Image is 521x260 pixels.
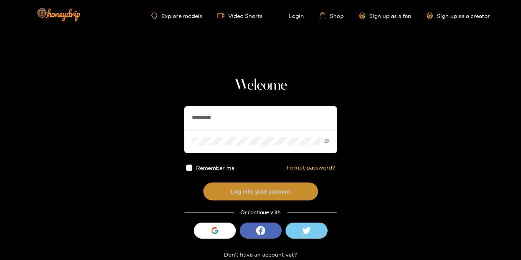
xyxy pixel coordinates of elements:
[319,12,344,19] a: Shop
[287,165,335,171] a: Forgot password?
[278,12,304,19] a: Login
[184,250,337,259] div: Don't have an account yet?
[217,12,228,19] span: video-camera
[324,139,329,144] span: eye-invisible
[359,13,411,19] a: Sign up as a fan
[184,76,337,95] h1: Welcome
[184,208,337,217] div: Or continue with
[427,13,490,19] a: Sign up as a creator
[196,165,234,171] span: Remember me
[203,182,318,200] button: Log into your account
[217,12,263,19] a: Video Shorts
[151,13,202,19] a: Explore models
